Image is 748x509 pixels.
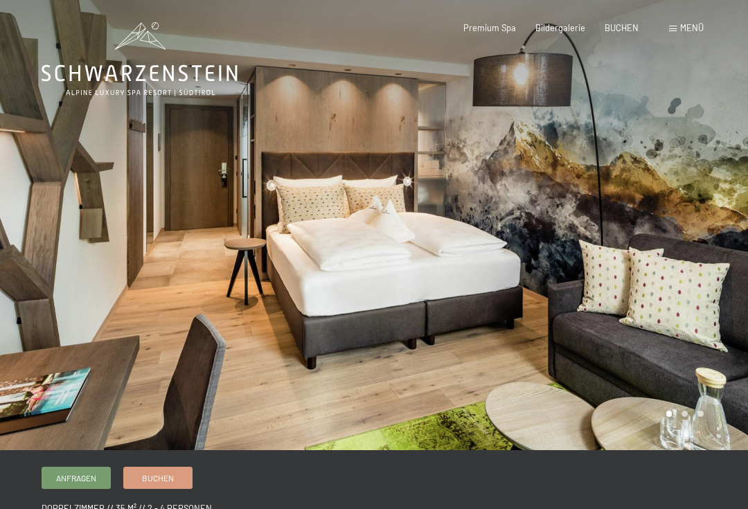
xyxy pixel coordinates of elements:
[605,22,639,33] a: BUCHEN
[42,467,110,488] a: Anfragen
[124,467,192,488] a: Buchen
[142,472,174,484] span: Buchen
[463,22,516,33] a: Premium Spa
[56,472,96,484] span: Anfragen
[680,22,704,33] span: Menü
[535,22,585,33] a: Bildergalerie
